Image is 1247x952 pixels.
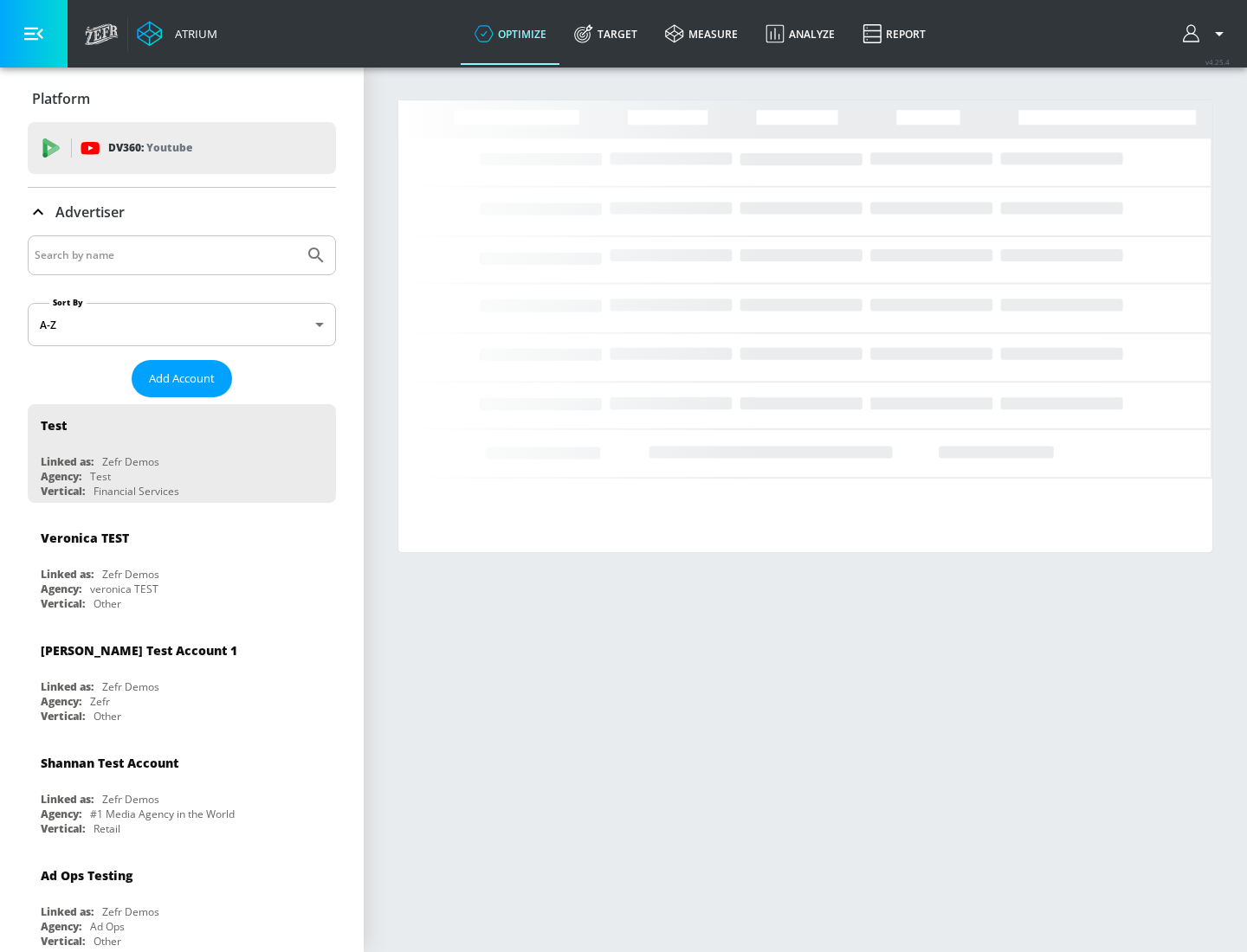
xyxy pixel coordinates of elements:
[132,360,232,397] button: Add Account
[41,807,81,821] div: Agency:
[149,369,215,389] span: Add Account
[28,517,336,615] div: Veronica TESTLinked as:Zefr DemosAgency:veronica TESTVertical:Other
[28,188,336,236] div: Advertiser
[49,297,87,308] label: Sort By
[28,404,336,503] div: TestLinked as:Zefr DemosAgency:TestVertical:Financial Services
[102,792,159,807] div: Zefr Demos
[28,629,336,728] div: [PERSON_NAME] Test Account 1Linked as:Zefr DemosAgency:ZefrVertical:Other
[41,821,85,836] div: Vertical:
[90,807,235,821] div: #1 Media Agency in the World
[90,919,125,934] div: Ad Ops
[168,26,217,42] div: Atrium
[41,469,81,484] div: Agency:
[102,904,159,919] div: Zefr Demos
[102,567,159,582] div: Zefr Demos
[94,484,179,499] div: Financial Services
[41,867,132,884] div: Ad Ops Testing
[849,3,940,65] a: Report
[41,642,237,659] div: [PERSON_NAME] Test Account 1
[94,709,121,724] div: Other
[41,454,94,469] div: Linked as:
[32,89,90,108] p: Platform
[752,3,849,65] a: Analyze
[28,742,336,840] div: Shannan Test AccountLinked as:Zefr DemosAgency:#1 Media Agency in the WorldVertical:Retail
[55,203,125,222] p: Advertiser
[102,454,159,469] div: Zefr Demos
[94,934,121,949] div: Other
[41,417,67,434] div: Test
[41,694,81,709] div: Agency:
[28,74,336,123] div: Platform
[1205,57,1230,67] span: v 4.25.4
[461,3,560,65] a: optimize
[41,755,178,771] div: Shannan Test Account
[651,3,752,65] a: measure
[94,596,121,611] div: Other
[94,821,120,836] div: Retail
[137,21,217,47] a: Atrium
[41,582,81,596] div: Agency:
[41,792,94,807] div: Linked as:
[41,709,85,724] div: Vertical:
[560,3,651,65] a: Target
[41,530,129,546] div: Veronica TEST
[90,694,110,709] div: Zefr
[28,122,336,174] div: DV360: Youtube
[41,484,85,499] div: Vertical:
[28,303,336,346] div: A-Z
[108,138,192,158] p: DV360:
[41,679,94,694] div: Linked as:
[102,679,159,694] div: Zefr Demos
[41,567,94,582] div: Linked as:
[90,582,158,596] div: veronica TEST
[35,244,297,267] input: Search by name
[41,934,85,949] div: Vertical:
[41,919,81,934] div: Agency:
[41,904,94,919] div: Linked as:
[41,596,85,611] div: Vertical:
[90,469,111,484] div: Test
[146,138,192,157] p: Youtube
